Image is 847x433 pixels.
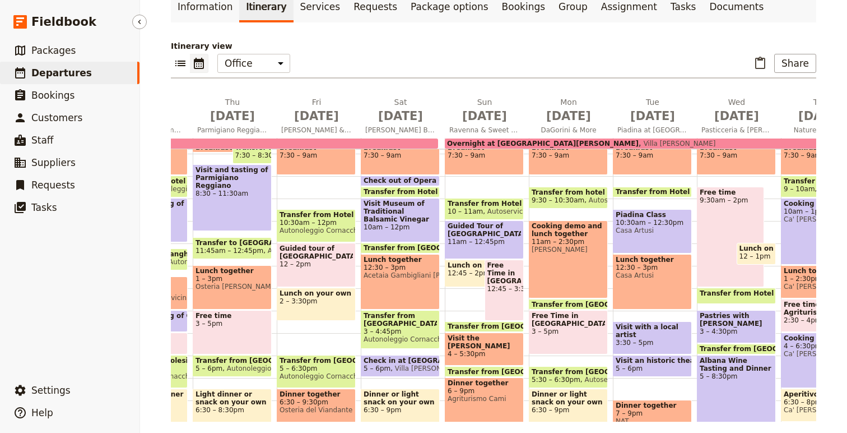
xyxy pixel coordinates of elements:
span: 11am – 12:45pm [448,238,521,246]
span: Visit and tasting of Culatello [111,312,185,320]
div: Transfer from Hotel to [GEOGRAPHIC_DATA]10:30am – 12pmAutonoleggio Cornacchini SRL [277,209,356,242]
div: Visit the [PERSON_NAME]4 – 5:30pm [445,333,524,366]
div: Lunch together12:30 – 3pmAcetaia Gambigliani [PERSON_NAME] [361,254,440,310]
span: 7 – 9pm [616,409,689,417]
span: Transfer from hotel to [GEOGRAPHIC_DATA] [532,188,605,196]
span: Free time [196,312,269,320]
span: Transfer from Hotel to [GEOGRAPHIC_DATA] [616,188,786,196]
h2: Fri [281,96,352,125]
span: Autoservici [PERSON_NAME] [483,208,583,215]
div: Transfer from Hotel to [GEOGRAPHIC_DATA]7:30 – 8:30am [232,142,272,164]
div: Visit Museum of Traditional Balsamic Vinegar10am – 12pm [361,198,440,242]
button: Fri [DATE][PERSON_NAME] & Michelin Dining [277,96,361,138]
span: 7:30 – 9am [448,151,521,159]
span: Suppliers [31,157,76,168]
div: Guided Tour of [GEOGRAPHIC_DATA]11am – 12:45pm [445,220,524,259]
span: 6:30 – 9pm [532,406,605,414]
span: Visit the [PERSON_NAME] [448,334,521,350]
span: Fieldbook [31,13,96,30]
span: Packages [31,45,76,56]
span: Autoservici [PERSON_NAME] [580,376,680,384]
div: Cooking demo and lunch together11am – 2:30pm[PERSON_NAME] [529,220,608,298]
span: Check out of Opera 02 [364,177,453,185]
span: Transfer from [GEOGRAPHIC_DATA] to [GEOGRAPHIC_DATA][PERSON_NAME] [364,244,655,252]
span: 11am – 2:30pm [532,238,605,246]
span: [DATE] [449,108,520,125]
span: 12:30 – 3pm [616,264,689,271]
div: Breakfast7:30 – 9am [361,142,440,175]
div: Free time9:30am – 2pm [697,187,764,287]
span: Transfer to [GEOGRAPHIC_DATA] [196,239,269,247]
span: Autonoleggio Cornacchini SRL [263,247,369,255]
span: Free Time in [GEOGRAPHIC_DATA] [532,312,605,328]
span: DaGorini & More [529,126,608,135]
span: 6 – 9pm [448,387,521,395]
div: Transfer from Hotel to [GEOGRAPHIC_DATA] [613,187,692,197]
span: 10:30am – 12pm [280,219,353,227]
span: 3:30 – 5pm [616,339,689,347]
span: Dinner or light snack on your own [364,390,437,406]
span: 12:45 – 3:30pm [487,285,522,293]
div: Breakfast7:30 – 9am [277,142,356,175]
div: Albana Wine Tasting and Dinner5 – 8:30pm [697,355,776,433]
div: Transfer from [GEOGRAPHIC_DATA] to [GEOGRAPHIC_DATA]5 – 6:30pmAutonoleggio Cornacchini SRL [277,355,356,388]
span: Light dinner or snack on your own [196,390,269,406]
div: Transfer from Hotel to [GEOGRAPHIC_DATA] [361,187,440,197]
div: Lunch together1 – 3pmOsteria [PERSON_NAME] [193,265,272,310]
span: Autonoleggio Cornacchini SRL [280,227,353,234]
span: 7:30 – 9am [280,151,353,159]
span: 4 – 5:30pm [448,350,521,358]
div: Lunch on your own12:45 – 2pm [445,260,512,287]
span: 2 – 3:30pm [280,297,353,305]
span: Piadina at [GEOGRAPHIC_DATA] [613,126,692,135]
span: 3 – 4:45pm [364,328,437,335]
div: Transfer to [GEOGRAPHIC_DATA]11:45am – 12:45pmAutonoleggio Cornacchini SRL [193,237,272,259]
span: Cooking demo and lunch together [532,222,605,238]
span: Lunch on your own [448,261,509,269]
span: [DATE] [365,108,436,125]
span: Autonoleggio Cornacchini SRL [364,335,437,343]
span: Pastries with [PERSON_NAME] [700,312,773,328]
div: Pastries with [PERSON_NAME]3 – 4:30pm [697,310,776,343]
span: Transfer from Langhirano to Polesine Parmense [111,250,185,258]
h2: Thu [197,96,268,125]
div: Breakfast7:30 – 9am [697,142,776,175]
span: 12:45 – 2pm [448,269,509,277]
span: Dinner together [616,402,689,409]
span: 7:30 – 8:30am [235,151,284,159]
div: Breakfast7:30 – 9am [613,142,692,175]
span: Agriturismo Cami [448,395,521,403]
span: 12 – 2pm [280,260,353,268]
span: 5 – 8:30pm [700,372,773,380]
h2: Sat [365,96,436,125]
span: Lunch together [364,256,437,264]
span: 7:30 – 9am [532,151,605,159]
span: [DATE] [701,108,772,125]
span: Customers [31,112,82,123]
span: Settings [31,385,71,396]
span: Visit and tasting of Parmigiano Reggiano [196,166,269,190]
div: Transfer from [GEOGRAPHIC_DATA] to winery [697,344,776,354]
span: 5 – 6:30pm [280,365,353,372]
span: 6:30 – 9:30pm [280,398,353,406]
button: Hide menu [132,15,147,29]
button: Thu [DATE]Parmigiano Reggiano [193,96,277,138]
span: Overnight at [GEOGRAPHIC_DATA][PERSON_NAME] [447,140,639,148]
span: 6:30 – 8:30pm [196,406,269,414]
span: 9:30am – 2pm [700,196,761,204]
div: Check in at [GEOGRAPHIC_DATA][PERSON_NAME]5 – 6pmVilla [PERSON_NAME] [361,355,440,377]
button: List view [171,54,190,73]
span: Casa Artusi [616,271,689,279]
h2: Sun [449,96,520,125]
span: 11:45am – 12:45pm [196,247,263,255]
div: Guided tour of [GEOGRAPHIC_DATA]12 – 2pm [277,243,356,287]
span: Guided Tour of [GEOGRAPHIC_DATA] [448,222,521,238]
span: Albana Wine Tasting and Dinner [700,357,773,372]
span: 9:30 – 10:30am [532,196,584,204]
span: Dinner together [280,390,353,398]
span: Transfer from [GEOGRAPHIC_DATA] to [GEOGRAPHIC_DATA] [280,357,353,365]
div: Transfer from [GEOGRAPHIC_DATA] to Hotel5 – 6pmAutonoleggio Cornacchini SRL [193,355,272,377]
div: Check out of Opera 02 [361,176,440,186]
div: Visit an historic theatre5 – 6pm [613,355,692,377]
div: Transfer from [GEOGRAPHIC_DATA] to Villa [PERSON_NAME]3 – 4:45pmAutonoleggio Cornacchini SRL [361,310,440,349]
